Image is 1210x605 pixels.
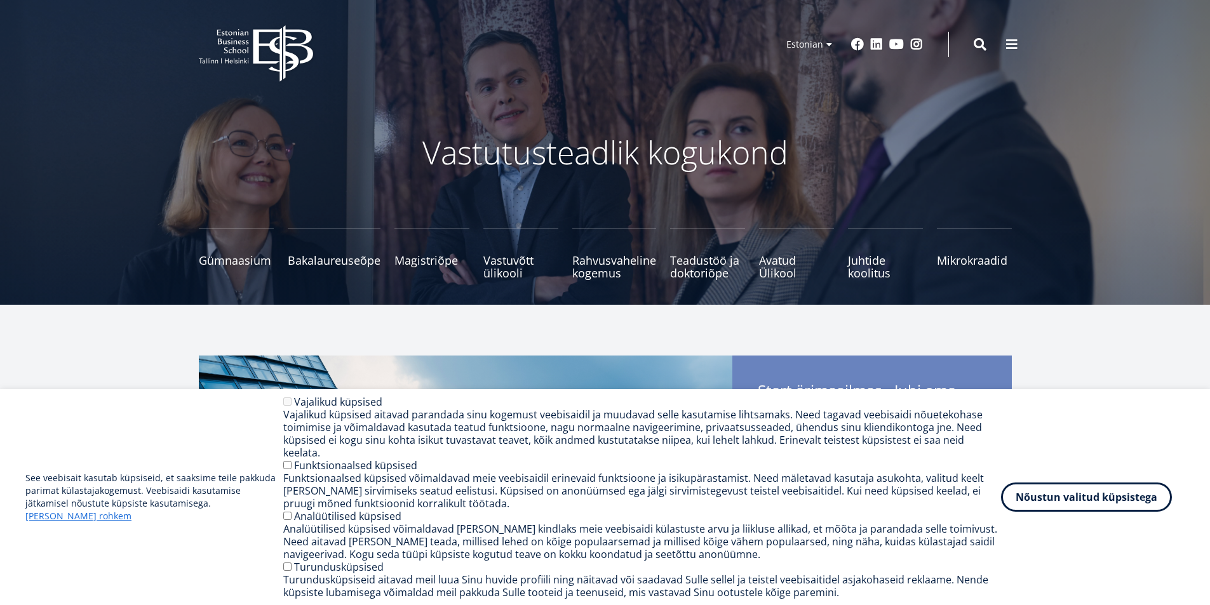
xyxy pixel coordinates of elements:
[394,229,469,279] a: Magistriõpe
[199,229,274,279] a: Gümnaasium
[670,229,745,279] a: Teadustöö ja doktoriõpe
[870,38,883,51] a: Linkedin
[288,229,380,279] a: Bakalaureuseõpe
[851,38,864,51] a: Facebook
[1001,482,1172,512] button: Nõustun valitud küpsistega
[848,229,923,279] a: Juhtide koolitus
[759,229,834,279] a: Avatud Ülikool
[294,560,384,574] label: Turundusküpsised
[269,133,942,171] p: Vastutusteadlik kogukond
[25,510,131,522] a: [PERSON_NAME] rohkem
[283,573,1001,599] div: Turundusküpsiseid aitavad meil luua Sinu huvide profiili ning näitavad või saadavad Sulle sellel ...
[288,254,380,267] span: Bakalaureuseõpe
[283,472,1001,510] div: Funktsionaalsed küpsised võimaldavad meie veebisaidil erinevaid funktsioone ja isikupärastamist. ...
[199,356,732,597] img: Start arimaailmas
[294,509,401,523] label: Analüütilised küpsised
[572,229,656,279] a: Rahvusvaheline kogemus
[283,522,1001,561] div: Analüütilised küpsised võimaldavad [PERSON_NAME] kindlaks meie veebisaidi külastuste arvu ja liik...
[199,254,274,267] span: Gümnaasium
[394,254,469,267] span: Magistriõpe
[848,254,923,279] span: Juhtide koolitus
[483,229,558,279] a: Vastuvõtt ülikooli
[670,254,745,279] span: Teadustöö ja doktoriõpe
[758,381,986,423] span: Start ärimaailmas - Juhi oma
[294,395,382,409] label: Vajalikud küpsised
[937,254,1012,267] span: Mikrokraadid
[483,254,558,279] span: Vastuvõtt ülikooli
[759,254,834,279] span: Avatud Ülikool
[294,458,417,472] label: Funktsionaalsed küpsised
[283,408,1001,459] div: Vajalikud küpsised aitavad parandada sinu kogemust veebisaidil ja muudavad selle kasutamise lihts...
[572,254,656,279] span: Rahvusvaheline kogemus
[937,229,1012,279] a: Mikrokraadid
[25,472,283,522] p: See veebisait kasutab küpsiseid, et saaksime teile pakkuda parimat külastajakogemust. Veebisaidi ...
[889,38,904,51] a: Youtube
[910,38,923,51] a: Instagram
